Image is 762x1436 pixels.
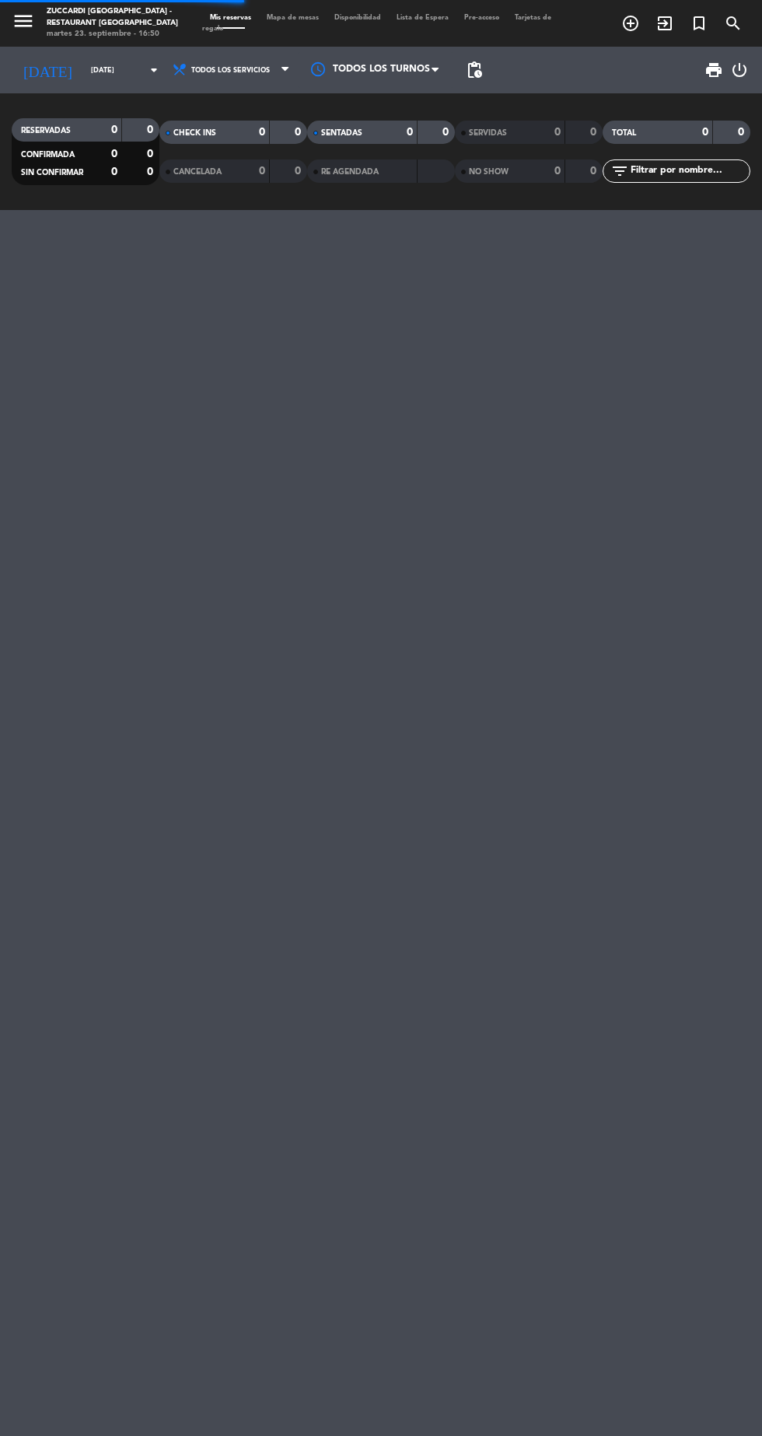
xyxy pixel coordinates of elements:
[111,166,117,177] strong: 0
[147,124,156,135] strong: 0
[704,61,723,79] span: print
[554,127,561,138] strong: 0
[12,54,83,86] i: [DATE]
[111,124,117,135] strong: 0
[191,66,270,75] span: Todos los servicios
[47,29,179,40] div: martes 23. septiembre - 16:50
[554,166,561,177] strong: 0
[21,169,83,177] span: SIN CONFIRMAR
[321,129,362,137] span: SENTADAS
[202,14,259,21] span: Mis reservas
[147,166,156,177] strong: 0
[321,168,379,176] span: RE AGENDADA
[456,14,507,21] span: Pre-acceso
[621,14,640,33] i: add_circle_outline
[702,127,708,138] strong: 0
[173,168,222,176] span: CANCELADA
[465,61,484,79] span: pending_actions
[612,129,636,137] span: TOTAL
[21,151,75,159] span: CONFIRMADA
[469,168,509,176] span: NO SHOW
[610,162,629,180] i: filter_list
[655,14,674,33] i: exit_to_app
[629,163,750,180] input: Filtrar por nombre...
[738,127,747,138] strong: 0
[724,14,743,33] i: search
[590,127,599,138] strong: 0
[407,127,413,138] strong: 0
[145,61,163,79] i: arrow_drop_down
[327,14,389,21] span: Disponibilidad
[442,127,452,138] strong: 0
[47,6,179,29] div: Zuccardi [GEOGRAPHIC_DATA] - Restaurant [GEOGRAPHIC_DATA]
[295,127,304,138] strong: 0
[12,9,35,33] i: menu
[111,149,117,159] strong: 0
[730,61,749,79] i: power_settings_new
[295,166,304,177] strong: 0
[469,129,507,137] span: SERVIDAS
[12,9,35,37] button: menu
[173,129,216,137] span: CHECK INS
[21,127,71,135] span: RESERVADAS
[690,14,708,33] i: turned_in_not
[389,14,456,21] span: Lista de Espera
[259,166,265,177] strong: 0
[590,166,599,177] strong: 0
[259,14,327,21] span: Mapa de mesas
[729,47,750,93] div: LOG OUT
[259,127,265,138] strong: 0
[147,149,156,159] strong: 0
